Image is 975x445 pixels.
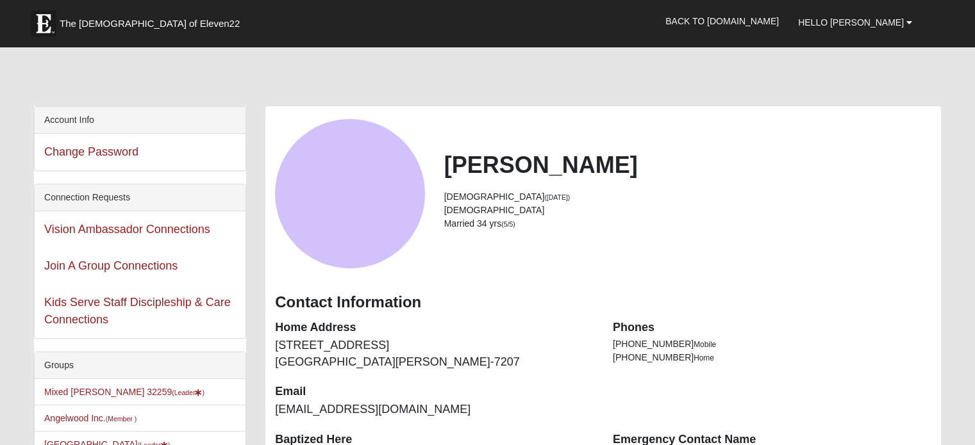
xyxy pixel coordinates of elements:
[35,184,246,211] div: Connection Requests
[275,337,594,370] dd: [STREET_ADDRESS] [GEOGRAPHIC_DATA][PERSON_NAME]-7207
[44,259,178,272] a: Join A Group Connections
[44,145,138,158] a: Change Password
[613,320,931,336] dt: Phones
[35,107,246,134] div: Account Info
[24,4,281,36] a: The [DEMOGRAPHIC_DATA] of Eleven22
[275,293,931,312] h3: Contact Information
[656,5,788,37] a: Back to [DOMAIN_NAME]
[275,384,594,400] dt: Email
[275,401,594,418] dd: [EMAIL_ADDRESS][DOMAIN_NAME]
[60,17,240,30] span: The [DEMOGRAPHIC_DATA] of Eleven22
[613,337,931,351] li: [PHONE_NUMBER]
[275,320,594,336] dt: Home Address
[444,217,931,231] li: Married 34 yrs
[788,6,922,38] a: Hello [PERSON_NAME]
[35,352,246,379] div: Groups
[694,353,714,362] span: Home
[444,204,931,217] li: [DEMOGRAPHIC_DATA]
[106,415,137,423] small: (Member )
[501,220,515,228] small: (5/5)
[44,296,231,326] a: Kids Serve Staff Discipleship & Care Connections
[444,190,931,204] li: [DEMOGRAPHIC_DATA]
[694,340,716,349] span: Mobile
[31,11,56,36] img: Eleven22 logo
[544,193,570,201] small: ([DATE])
[44,223,210,236] a: Vision Ambassador Connections
[172,389,204,396] small: (Leader )
[44,387,204,397] a: Mixed [PERSON_NAME] 32259(Leader)
[798,17,904,28] span: Hello [PERSON_NAME]
[613,351,931,364] li: [PHONE_NUMBER]
[275,119,424,268] a: View Fullsize Photo
[44,413,137,423] a: Angelwood Inc.(Member )
[444,151,931,179] h2: [PERSON_NAME]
